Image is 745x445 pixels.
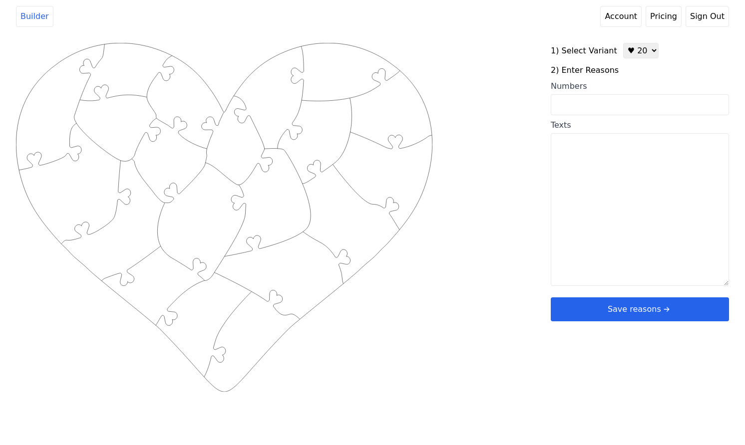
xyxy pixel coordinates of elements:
input: Numbers [551,94,729,115]
svg: arrow right short [661,304,672,315]
button: Save reasonsarrow right short [551,297,729,321]
a: Account [600,6,642,27]
textarea: Texts [551,133,729,286]
div: Texts [551,119,729,131]
label: 2) Enter Reasons [551,64,729,76]
a: Builder [16,6,53,27]
a: Pricing [646,6,682,27]
label: 1) Select Variant [551,45,617,57]
div: Numbers [551,80,729,92]
button: Sign Out [686,6,729,27]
